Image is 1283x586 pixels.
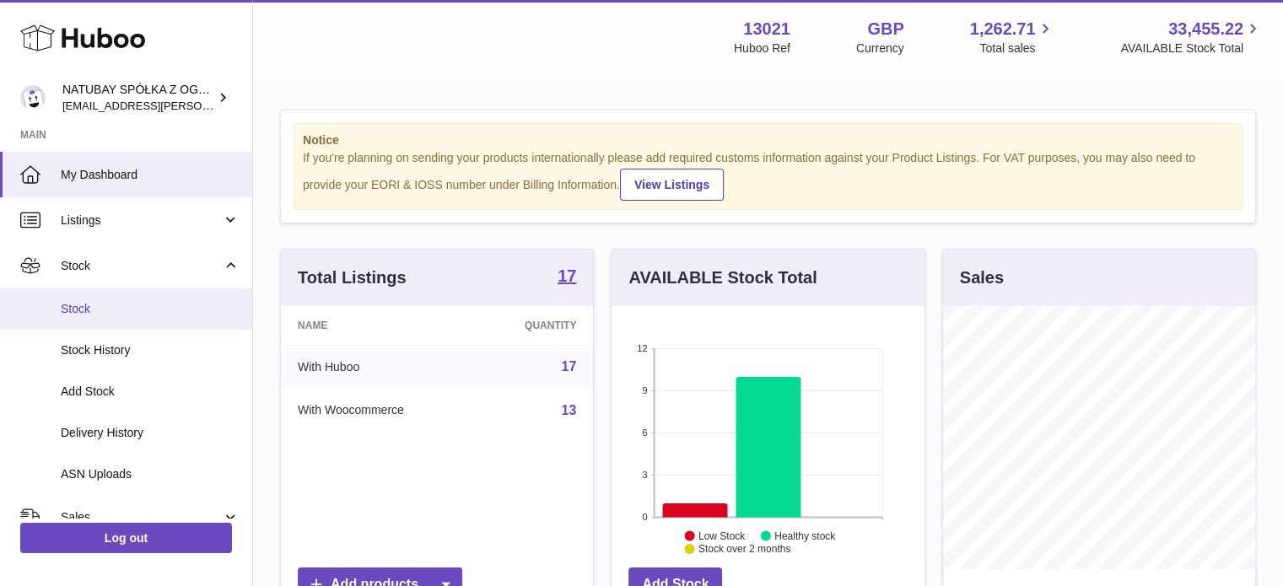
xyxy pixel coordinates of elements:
[281,389,475,433] td: With Woocommerce
[638,343,648,353] text: 12
[970,18,1055,56] a: 1,262.71 Total sales
[281,306,475,345] th: Name
[61,384,240,400] span: Add Stock
[558,267,576,288] a: 17
[61,212,222,228] span: Listings
[562,359,577,374] a: 17
[743,18,790,40] strong: 13021
[970,18,1036,40] span: 1,262.71
[558,267,576,284] strong: 17
[979,40,1054,56] span: Total sales
[62,82,214,114] div: NATUBAY SPÓŁKA Z OGRANICZONĄ ODPOWIEDZIALNOŚCIĄ
[61,301,240,317] span: Stock
[20,85,46,110] img: kacper.antkowski@natubay.pl
[1120,40,1263,56] span: AVAILABLE Stock Total
[62,99,338,112] span: [EMAIL_ADDRESS][PERSON_NAME][DOMAIN_NAME]
[562,403,577,417] a: 13
[698,543,790,555] text: Stock over 2 months
[303,132,1233,148] strong: Notice
[620,169,724,201] a: View Listings
[20,523,232,553] a: Log out
[643,427,648,438] text: 6
[1120,18,1263,56] a: 33,455.22 AVAILABLE Stock Total
[867,18,903,40] strong: GBP
[298,266,407,289] h3: Total Listings
[734,40,790,56] div: Huboo Ref
[61,466,240,482] span: ASN Uploads
[960,266,1004,289] h3: Sales
[281,345,475,389] td: With Huboo
[61,167,240,183] span: My Dashboard
[61,509,222,525] span: Sales
[61,342,240,358] span: Stock History
[61,425,240,441] span: Delivery History
[303,150,1233,201] div: If you're planning on sending your products internationally please add required customs informati...
[475,306,594,345] th: Quantity
[628,266,817,289] h3: AVAILABLE Stock Total
[1168,18,1243,40] span: 33,455.22
[643,385,648,395] text: 9
[856,40,904,56] div: Currency
[61,258,222,274] span: Stock
[698,530,746,541] text: Low Stock
[643,512,648,522] text: 0
[774,530,836,541] text: Healthy stock
[643,470,648,480] text: 3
